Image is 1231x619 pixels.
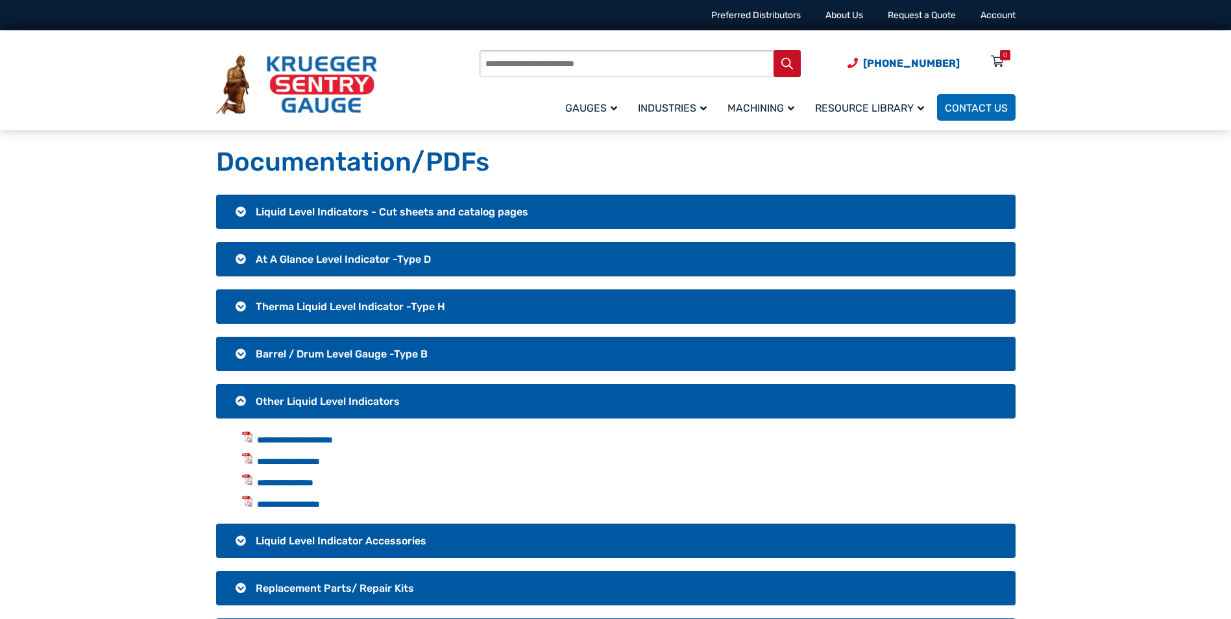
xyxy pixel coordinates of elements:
h1: Documentation/PDFs [216,146,1016,178]
a: Gauges [557,92,630,123]
img: Krueger Sentry Gauge [216,55,377,115]
span: Resource Library [815,102,924,114]
span: Machining [727,102,794,114]
span: Liquid Level Indicators - Cut sheets and catalog pages [256,206,528,218]
span: Other Liquid Level Indicators [256,395,400,407]
span: Barrel / Drum Level Gauge -Type B [256,348,428,360]
span: Therma Liquid Level Indicator -Type H [256,300,445,313]
a: Phone Number (920) 434-8860 [847,55,960,71]
a: Resource Library [807,92,937,123]
span: Replacement Parts/ Repair Kits [256,582,414,594]
a: Request a Quote [888,10,956,21]
span: At A Glance Level Indicator -Type D [256,253,431,265]
a: Industries [630,92,720,123]
div: 0 [1003,50,1007,60]
span: Contact Us [945,102,1008,114]
a: About Us [825,10,863,21]
span: Industries [638,102,707,114]
a: Contact Us [937,94,1016,121]
a: Preferred Distributors [711,10,801,21]
a: Account [981,10,1016,21]
span: [PHONE_NUMBER] [863,57,960,69]
span: Gauges [565,102,617,114]
span: Liquid Level Indicator Accessories [256,535,426,547]
a: Machining [720,92,807,123]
